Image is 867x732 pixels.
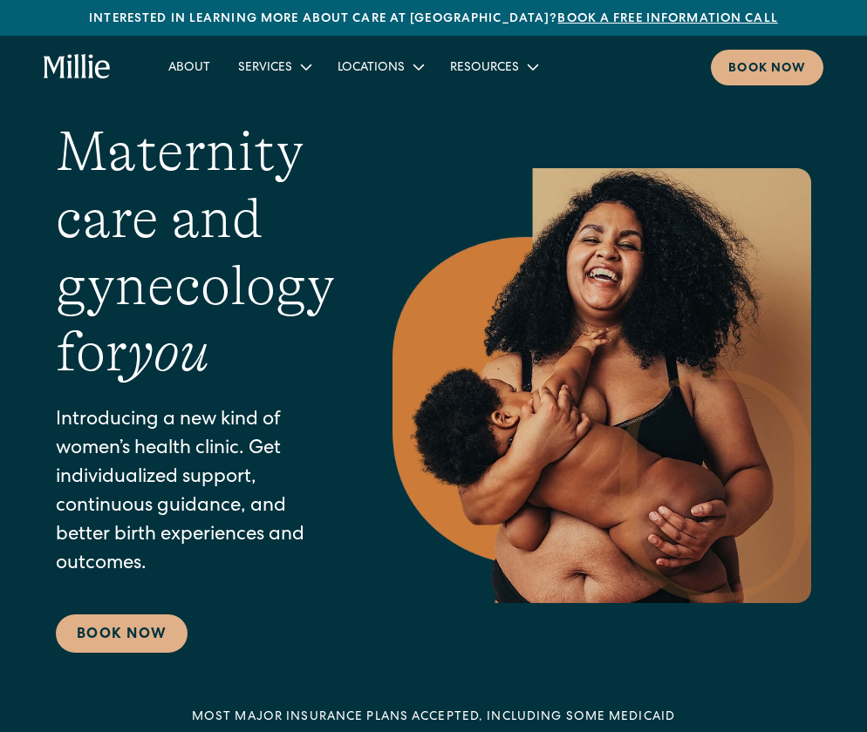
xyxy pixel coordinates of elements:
em: you [127,321,209,383]
a: Book Now [56,614,188,653]
div: MOST MAJOR INSURANCE PLANS ACCEPTED, INCLUDING some MEDICAID [192,708,675,727]
a: About [154,52,224,81]
div: Services [238,59,292,78]
div: Resources [450,59,519,78]
p: Introducing a new kind of women’s health clinic. Get individualized support, continuous guidance,... [56,407,335,579]
img: Smiling mother with her baby in arms, celebrating body positivity and the nurturing bond of postp... [393,168,811,603]
h1: Maternity care and gynecology for [56,119,335,386]
a: Book a free information call [557,13,777,25]
div: Locations [324,52,436,81]
div: Book now [728,60,806,78]
div: Resources [436,52,550,81]
a: home [44,54,113,81]
div: Services [224,52,324,81]
a: Book now [711,50,823,85]
div: Locations [338,59,405,78]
